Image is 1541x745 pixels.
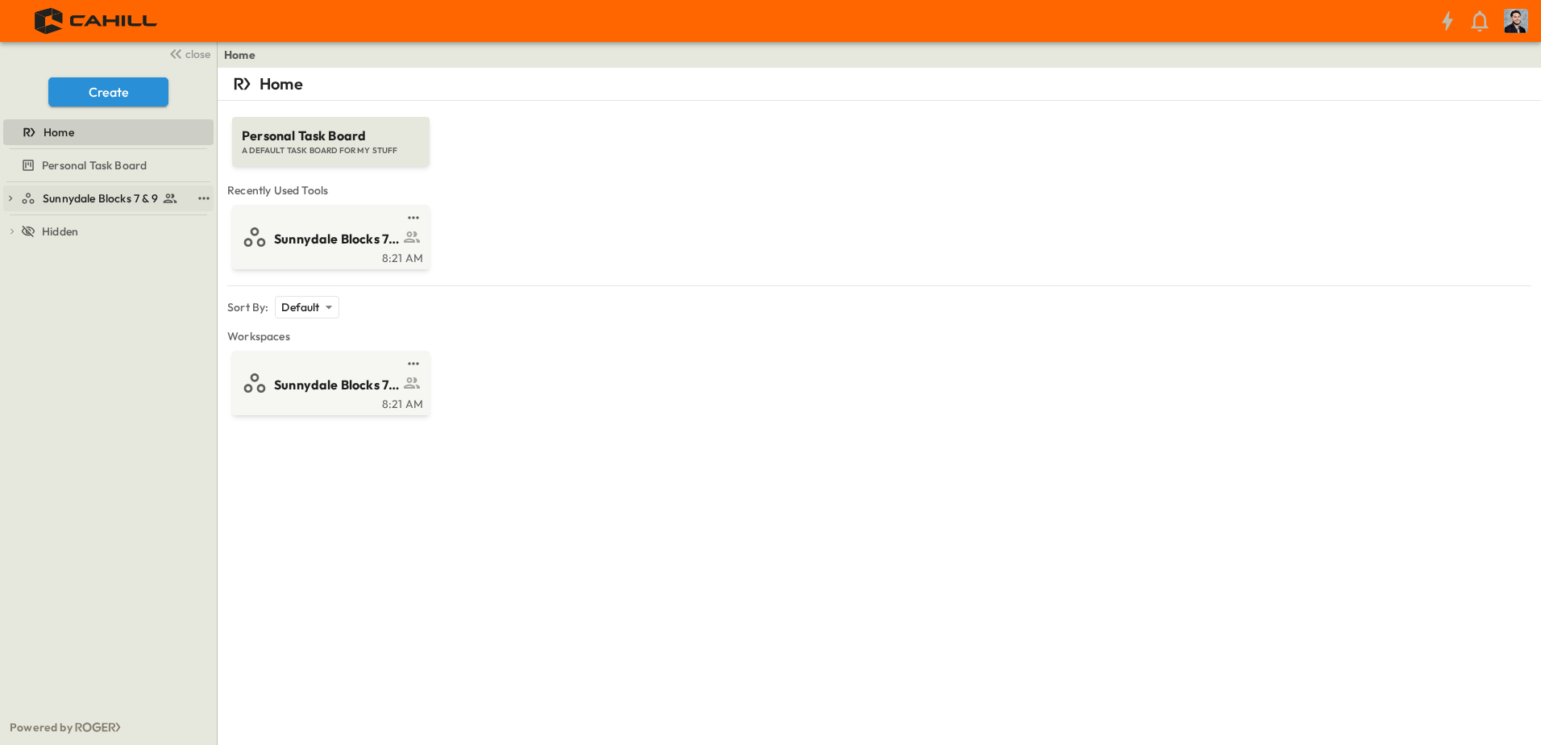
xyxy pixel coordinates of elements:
span: Sunnydale Blocks 7 & 9 [274,376,399,394]
a: Personal Task Board [3,154,210,177]
span: Personal Task Board [42,157,147,173]
a: Sunnydale Blocks 7 & 9 [235,224,423,250]
nav: breadcrumbs [224,47,265,63]
span: Workspaces [227,328,1531,344]
button: close [162,42,214,65]
p: Default [281,299,319,315]
a: 8:21 AM [235,396,423,409]
button: test [404,208,423,227]
span: Personal Task Board [242,127,420,145]
button: test [194,189,214,208]
div: Default [275,296,339,318]
div: Personal Task Boardtest [3,152,214,178]
img: 4f72bfc4efa7236828875bac24094a5ddb05241e32d018417354e964050affa1.png [19,4,175,38]
a: Personal Task BoardA DEFAULT TASK BOARD FOR MY STUFF [231,101,431,166]
button: Create [48,77,168,106]
img: Profile Picture [1504,9,1528,33]
span: A DEFAULT TASK BOARD FOR MY STUFF [242,145,420,156]
a: 8:21 AM [235,250,423,263]
a: Sunnydale Blocks 7 & 9 [21,187,191,210]
button: test [404,354,423,373]
div: Sunnydale Blocks 7 & 9test [3,185,214,211]
span: Home [44,124,74,140]
p: Home [260,73,303,95]
a: Home [3,121,210,144]
span: close [185,46,210,62]
a: Sunnydale Blocks 7 & 9 [235,370,423,396]
p: Sort By: [227,299,268,315]
span: Hidden [42,223,78,239]
span: Sunnydale Blocks 7 & 9 [274,230,399,248]
span: Sunnydale Blocks 7 & 9 [43,190,158,206]
span: Recently Used Tools [227,182,1531,198]
a: Home [224,47,255,63]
